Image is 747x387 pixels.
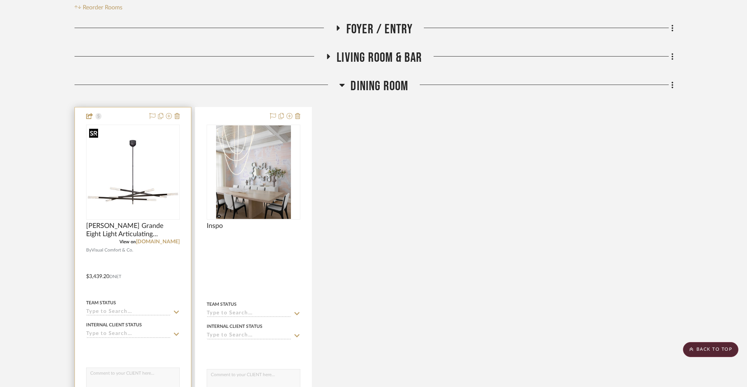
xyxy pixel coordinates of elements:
span: By [86,247,91,254]
div: Internal Client Status [207,323,262,330]
input: Type to Search… [86,309,171,316]
div: 0 [86,125,179,219]
span: Living Room & Bar [337,50,422,66]
span: View on [119,240,136,244]
input: Type to Search… [207,332,291,339]
img: Rousseau Grande Eight Light Articulating Chandelier [87,126,179,218]
div: Team Status [86,299,116,306]
img: Inspo [216,125,291,219]
span: Inspo [207,222,223,230]
span: Reorder Rooms [83,3,122,12]
span: Dining Room [350,78,408,94]
span: Visual Comfort & Co. [91,247,133,254]
div: Internal Client Status [86,322,142,328]
scroll-to-top-button: BACK TO TOP [683,342,738,357]
input: Type to Search… [86,331,171,338]
span: Foyer / Entry [346,21,413,37]
div: 0 [207,125,300,219]
input: Type to Search… [207,310,291,317]
div: Team Status [207,301,237,308]
button: Reorder Rooms [75,3,123,12]
a: [DOMAIN_NAME] [136,239,180,244]
span: [PERSON_NAME] Grande Eight Light Articulating Chandelier [86,222,180,238]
